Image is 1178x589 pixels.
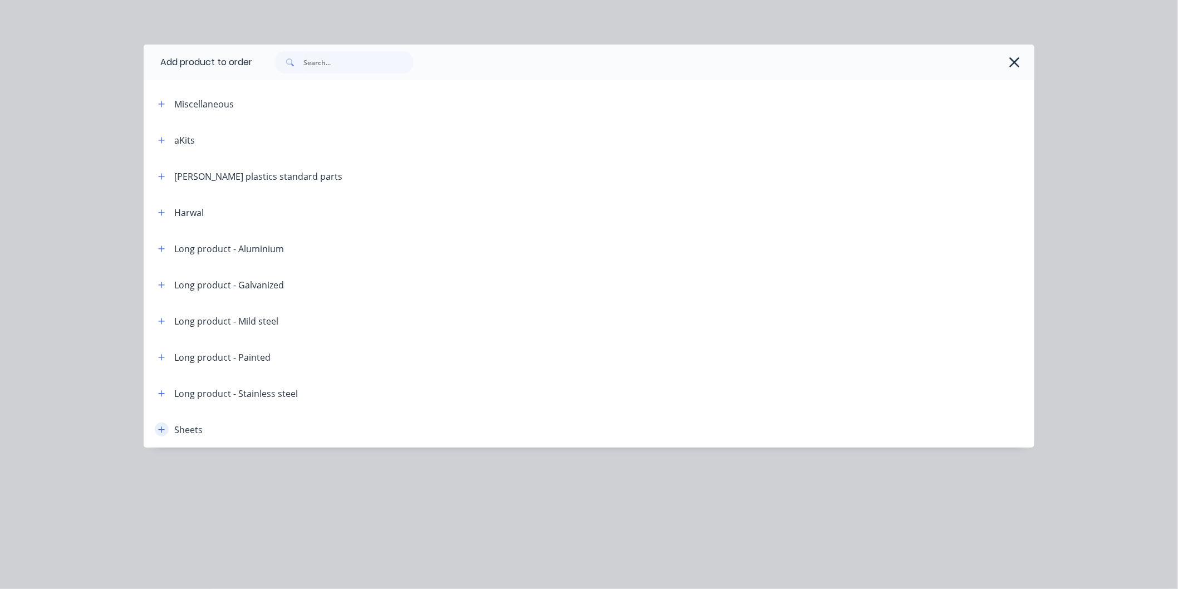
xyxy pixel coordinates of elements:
[174,387,298,400] div: Long product - Stainless steel
[303,51,414,73] input: Search...
[174,170,342,183] div: [PERSON_NAME] plastics standard parts
[174,278,284,292] div: Long product - Galvanized
[174,206,204,219] div: Harwal
[174,97,234,111] div: Miscellaneous
[174,351,271,364] div: Long product - Painted
[144,45,252,80] div: Add product to order
[174,423,203,436] div: Sheets
[174,242,284,256] div: Long product - Aluminium
[174,315,278,328] div: Long product - Mild steel
[174,134,195,147] div: aKits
